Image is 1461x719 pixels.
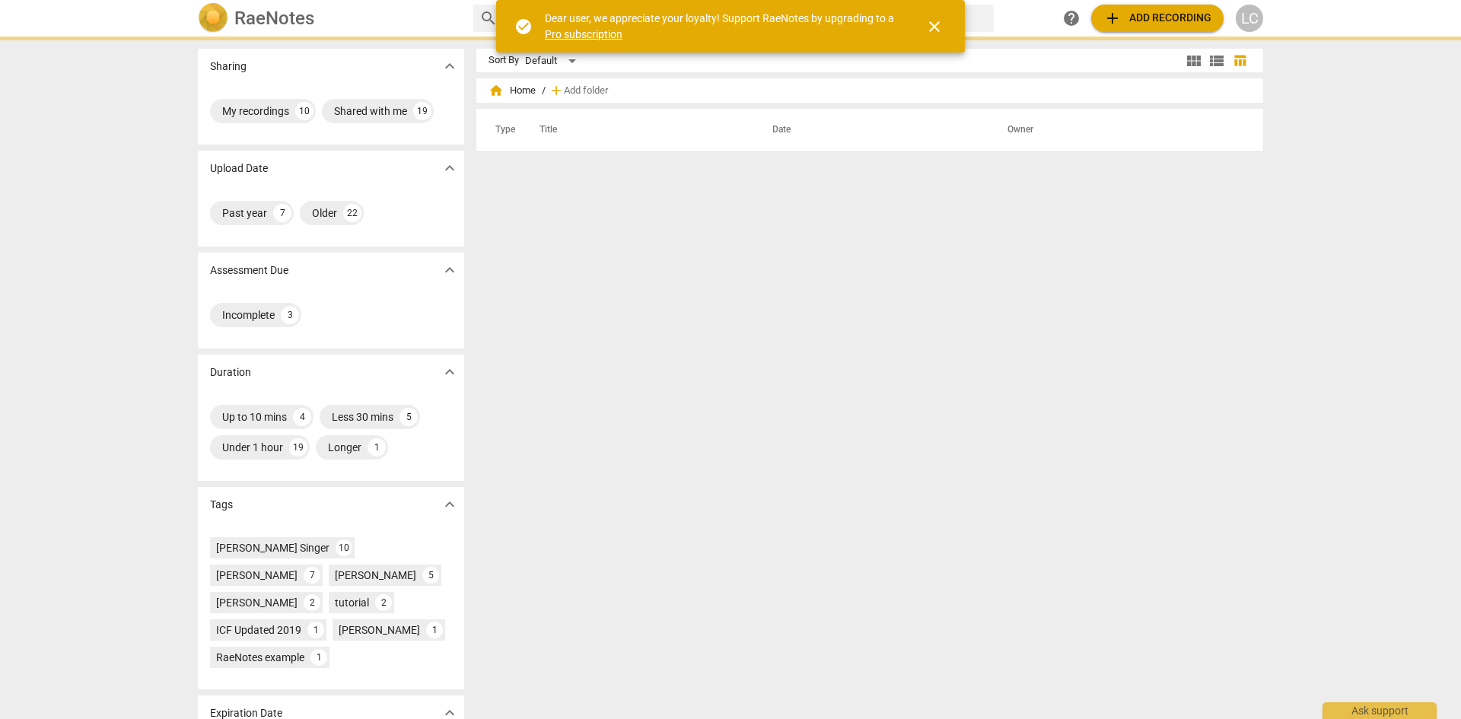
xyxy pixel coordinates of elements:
[332,409,393,425] div: Less 30 mins
[281,306,299,324] div: 3
[426,622,443,638] div: 1
[222,205,267,221] div: Past year
[198,3,461,33] a: LogoRaeNotes
[438,157,461,180] button: Show more
[438,493,461,516] button: Show more
[483,109,521,151] th: Type
[514,17,533,36] span: check_circle
[1091,5,1224,32] button: Upload
[216,540,329,555] div: [PERSON_NAME] Singer
[222,440,283,455] div: Under 1 hour
[916,8,953,45] button: Close
[222,409,287,425] div: Up to 10 mins
[441,57,459,75] span: expand_more
[521,109,754,151] th: Title
[441,363,459,381] span: expand_more
[564,85,608,97] span: Add folder
[335,595,369,610] div: tutorial
[479,9,498,27] span: search
[438,55,461,78] button: Show more
[222,307,275,323] div: Incomplete
[210,262,288,278] p: Assessment Due
[216,650,304,665] div: RaeNotes example
[210,497,233,513] p: Tags
[295,102,314,120] div: 10
[441,495,459,514] span: expand_more
[289,438,307,457] div: 19
[1205,49,1228,72] button: List view
[1103,9,1122,27] span: add
[210,59,247,75] p: Sharing
[1208,52,1226,70] span: view_list
[441,159,459,177] span: expand_more
[222,103,289,119] div: My recordings
[304,594,320,611] div: 2
[234,8,314,29] h2: RaeNotes
[1185,52,1203,70] span: view_module
[216,595,298,610] div: [PERSON_NAME]
[542,85,546,97] span: /
[438,259,461,282] button: Show more
[545,28,622,40] a: Pro subscription
[343,204,361,222] div: 22
[438,361,461,383] button: Show more
[368,438,386,457] div: 1
[334,103,407,119] div: Shared with me
[545,11,898,42] div: Dear user, we appreciate your loyalty! Support RaeNotes by upgrading to a
[375,594,392,611] div: 2
[310,649,327,666] div: 1
[293,408,311,426] div: 4
[307,622,324,638] div: 1
[273,204,291,222] div: 7
[422,567,439,584] div: 5
[525,49,581,73] div: Default
[210,364,251,380] p: Duration
[489,55,519,66] div: Sort By
[1058,5,1085,32] a: Help
[1182,49,1205,72] button: Tile view
[1233,53,1247,68] span: table_chart
[441,261,459,279] span: expand_more
[1236,5,1263,32] button: LC
[328,440,361,455] div: Longer
[925,17,944,36] span: close
[754,109,989,151] th: Date
[489,83,504,98] span: home
[210,161,268,177] p: Upload Date
[413,102,431,120] div: 19
[216,622,301,638] div: ICF Updated 2019
[312,205,337,221] div: Older
[549,83,564,98] span: add
[216,568,298,583] div: [PERSON_NAME]
[399,408,418,426] div: 5
[1103,9,1211,27] span: Add recording
[1228,49,1251,72] button: Table view
[489,83,536,98] span: Home
[335,568,416,583] div: [PERSON_NAME]
[989,109,1247,151] th: Owner
[304,567,320,584] div: 7
[336,539,352,556] div: 10
[1062,9,1081,27] span: help
[339,622,420,638] div: [PERSON_NAME]
[198,3,228,33] img: Logo
[1323,702,1437,719] div: Ask support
